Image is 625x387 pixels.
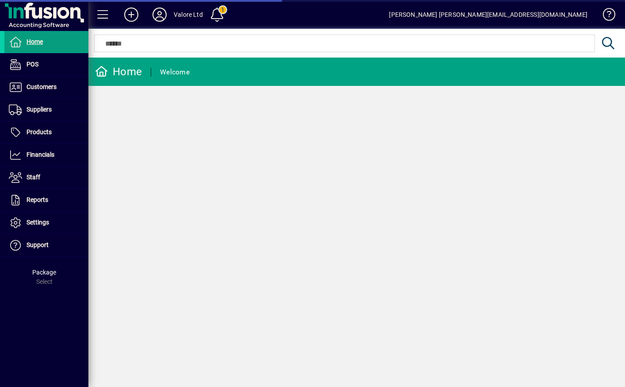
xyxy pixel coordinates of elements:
[27,61,38,68] span: POS
[27,241,49,248] span: Support
[4,144,88,166] a: Financials
[4,189,88,211] a: Reports
[95,65,142,79] div: Home
[27,151,54,158] span: Financials
[389,8,587,22] div: [PERSON_NAME] [PERSON_NAME][EMAIL_ADDRESS][DOMAIN_NAME]
[27,106,52,113] span: Suppliers
[596,2,614,31] a: Knowledge Base
[4,99,88,121] a: Suppliers
[117,7,145,23] button: Add
[4,76,88,98] a: Customers
[160,65,190,79] div: Welcome
[27,196,48,203] span: Reports
[4,212,88,234] a: Settings
[4,54,88,76] a: POS
[27,219,49,226] span: Settings
[27,174,40,181] span: Staff
[27,128,52,135] span: Products
[4,121,88,143] a: Products
[145,7,174,23] button: Profile
[27,83,57,90] span: Customers
[4,166,88,189] a: Staff
[174,8,203,22] div: Valore Ltd
[32,269,56,276] span: Package
[27,38,43,45] span: Home
[4,234,88,256] a: Support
